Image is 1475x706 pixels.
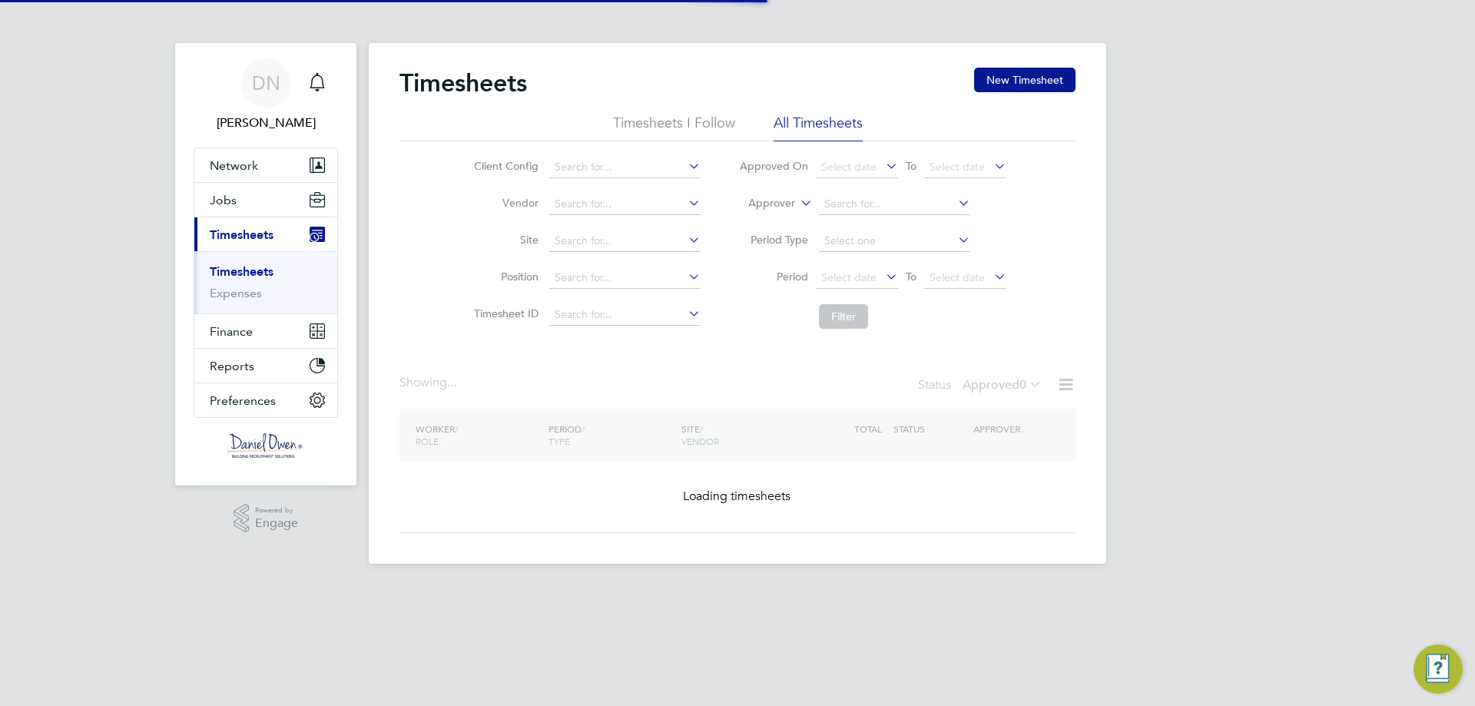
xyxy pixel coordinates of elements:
button: Reports [194,349,337,383]
span: Finance [210,324,253,339]
a: DN[PERSON_NAME] [194,58,338,132]
label: Client Config [469,159,539,173]
span: ... [447,375,456,390]
span: Engage [255,517,298,530]
button: Preferences [194,383,337,417]
span: Select date [821,160,877,174]
input: Search for... [819,194,970,215]
input: Search for... [549,194,701,215]
span: 0 [1019,377,1026,393]
div: Showing [399,375,459,391]
button: Timesheets [194,217,337,251]
li: Timesheets I Follow [613,114,735,141]
span: To [901,267,921,287]
div: Status [918,375,1045,396]
a: Go to home page [194,433,338,458]
button: New Timesheet [974,68,1076,92]
div: Timesheets [194,251,337,313]
label: Vendor [469,196,539,210]
img: danielowen-logo-retina.png [227,433,304,458]
span: Select date [930,160,985,174]
label: Approver [726,196,795,211]
label: Period Type [739,233,808,247]
label: Position [469,270,539,283]
label: Site [469,233,539,247]
a: Expenses [210,286,262,300]
span: Jobs [210,193,237,207]
button: Jobs [194,183,337,217]
span: Reports [210,359,254,373]
span: Timesheets [210,227,273,242]
input: Search for... [549,304,701,326]
button: Finance [194,314,337,348]
li: All Timesheets [774,114,863,141]
input: Search for... [549,267,701,289]
input: Search for... [549,157,701,178]
button: Network [194,148,337,182]
label: Period [739,270,808,283]
span: Preferences [210,393,276,408]
a: Timesheets [210,264,273,279]
button: Filter [819,304,868,329]
input: Select one [819,230,970,252]
button: Engage Resource Center [1414,645,1463,694]
span: To [901,156,921,176]
span: Select date [821,270,877,284]
span: Select date [930,270,985,284]
label: Timesheet ID [469,307,539,320]
span: Network [210,158,258,173]
nav: Main navigation [175,43,356,486]
span: Powered by [255,504,298,517]
span: Danielle Nail [194,114,338,132]
h2: Timesheets [399,68,527,98]
input: Search for... [549,230,701,252]
label: Approved [963,377,1042,393]
a: Powered byEngage [234,504,299,533]
label: Approved On [739,159,808,173]
span: DN [252,73,280,93]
